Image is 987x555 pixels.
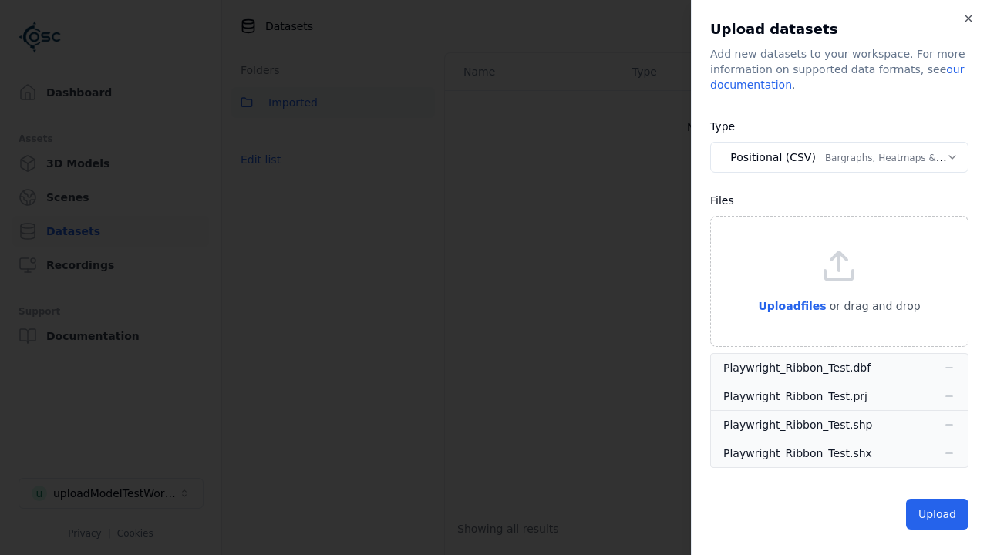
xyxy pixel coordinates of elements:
div: Add new datasets to your workspace. For more information on supported data formats, see . [710,46,968,92]
div: Playwright_Ribbon_Test.shp [723,417,872,432]
label: Type [710,120,735,133]
div: Playwright_Ribbon_Test.prj [723,388,867,404]
div: Playwright_Ribbon_Test.shx [723,446,872,461]
h2: Upload datasets [710,18,968,40]
button: Upload [906,499,968,530]
p: or drag and drop [827,297,921,315]
span: Upload files [758,300,826,312]
label: Files [710,194,734,207]
div: Playwright_Ribbon_Test.dbf [723,360,871,375]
